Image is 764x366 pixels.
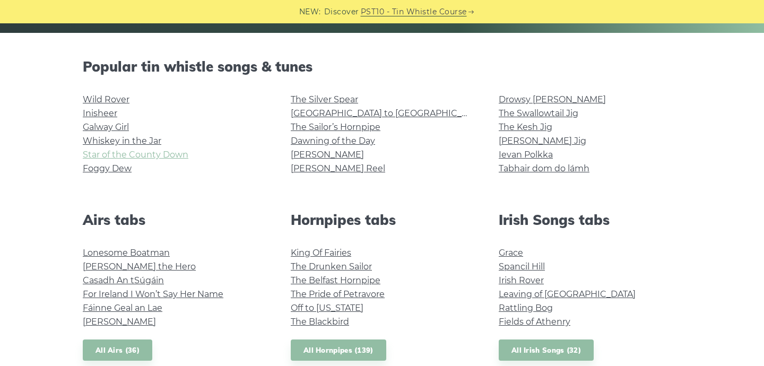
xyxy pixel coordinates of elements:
[291,122,380,132] a: The Sailor’s Hornpipe
[499,108,578,118] a: The Swallowtail Jig
[83,262,196,272] a: [PERSON_NAME] the Hero
[83,289,223,299] a: For Ireland I Won’t Say Her Name
[291,339,386,361] a: All Hornpipes (139)
[83,150,188,160] a: Star of the County Down
[291,163,385,173] a: [PERSON_NAME] Reel
[83,122,129,132] a: Galway Girl
[361,6,467,18] a: PST10 - Tin Whistle Course
[499,317,570,327] a: Fields of Athenry
[499,262,545,272] a: Spancil Hill
[291,303,363,313] a: Off to [US_STATE]
[291,94,358,104] a: The Silver Spear
[291,262,372,272] a: The Drunken Sailor
[83,339,152,361] a: All Airs (36)
[83,94,129,104] a: Wild Rover
[83,58,681,75] h2: Popular tin whistle songs & tunes
[499,289,636,299] a: Leaving of [GEOGRAPHIC_DATA]
[83,136,161,146] a: Whiskey in the Jar
[83,248,170,258] a: Lonesome Boatman
[499,212,681,228] h2: Irish Songs tabs
[291,289,385,299] a: The Pride of Petravore
[499,150,553,160] a: Ievan Polkka
[324,6,359,18] span: Discover
[291,150,364,160] a: [PERSON_NAME]
[499,303,553,313] a: Rattling Bog
[291,136,375,146] a: Dawning of the Day
[83,275,164,285] a: Casadh An tSúgáin
[499,122,552,132] a: The Kesh Jig
[291,275,380,285] a: The Belfast Hornpipe
[291,212,473,228] h2: Hornpipes tabs
[83,108,117,118] a: Inisheer
[291,248,351,258] a: King Of Fairies
[83,212,265,228] h2: Airs tabs
[499,248,523,258] a: Grace
[291,317,349,327] a: The Blackbird
[499,339,594,361] a: All Irish Songs (32)
[83,303,162,313] a: Fáinne Geal an Lae
[499,163,589,173] a: Tabhair dom do lámh
[499,94,606,104] a: Drowsy [PERSON_NAME]
[83,317,156,327] a: [PERSON_NAME]
[83,163,132,173] a: Foggy Dew
[291,108,487,118] a: [GEOGRAPHIC_DATA] to [GEOGRAPHIC_DATA]
[499,275,544,285] a: Irish Rover
[499,136,586,146] a: [PERSON_NAME] Jig
[299,6,321,18] span: NEW:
